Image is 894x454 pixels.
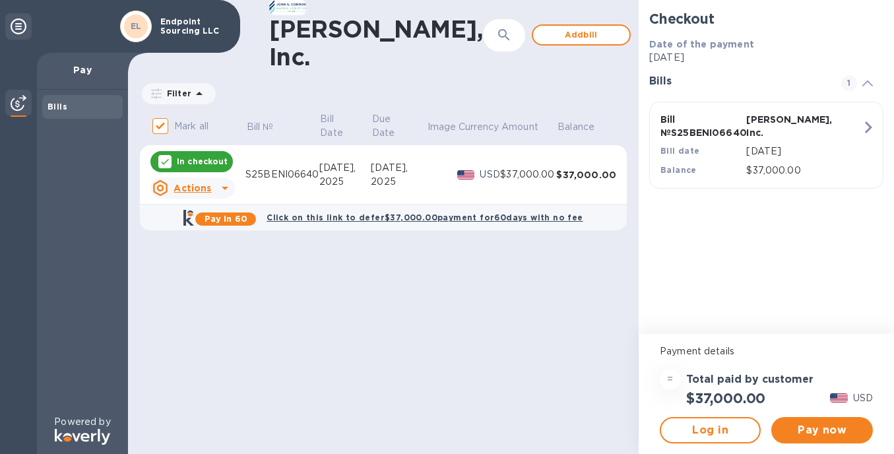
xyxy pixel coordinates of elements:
[48,102,67,112] b: Bills
[649,75,825,88] h3: Bills
[319,175,371,189] div: 2025
[501,120,538,134] p: Amount
[556,168,616,181] div: $37,000.00
[746,113,827,139] p: [PERSON_NAME], Inc.
[660,369,681,390] div: =
[372,112,408,140] p: Due Date
[267,212,583,222] b: Click on this link to defer $37,000.00 payment for 60 days with no fee
[853,391,873,405] p: USD
[174,119,208,133] p: Mark all
[558,120,594,134] p: Balance
[320,112,352,140] p: Bill Date
[160,17,226,36] p: Endpoint Sourcing LLC
[830,393,848,403] img: USD
[319,161,371,175] div: [DATE],
[686,373,814,386] h3: Total paid by customer
[660,417,761,443] button: Log in
[269,15,483,71] h1: [PERSON_NAME], Inc.
[372,112,425,140] span: Due Date
[672,422,749,438] span: Log in
[771,417,872,443] button: Pay now
[428,120,457,134] p: Image
[686,390,765,406] h2: $37,000.00
[500,168,556,181] div: $37,000.00
[501,120,556,134] span: Amount
[205,214,247,224] b: Pay in 60
[247,120,291,134] span: Bill №
[54,415,110,429] p: Powered by
[480,168,500,181] p: USD
[177,156,228,167] p: In checkout
[131,21,142,31] b: EL
[660,146,700,156] b: Bill date
[320,112,369,140] span: Bill Date
[174,183,211,193] u: Actions
[48,63,117,77] p: Pay
[649,51,883,65] p: [DATE]
[649,11,883,27] h2: Checkout
[649,39,754,49] b: Date of the payment
[371,175,426,189] div: 2025
[459,120,499,134] p: Currency
[660,344,873,358] p: Payment details
[247,120,274,134] p: Bill №
[55,429,110,445] img: Logo
[841,75,857,91] span: 1
[457,170,475,179] img: USD
[660,165,697,175] b: Balance
[371,161,426,175] div: [DATE],
[649,102,883,189] button: Bill №S25BENI06640[PERSON_NAME], Inc.Bill date[DATE]Balance$37,000.00
[245,168,319,181] div: S25BENI06640
[660,113,741,139] p: Bill № S25BENI06640
[746,145,862,158] p: [DATE]
[532,24,631,46] button: Addbill
[746,164,862,178] p: $37,000.00
[544,27,619,43] span: Add bill
[782,422,862,438] span: Pay now
[558,120,612,134] span: Balance
[162,88,191,99] p: Filter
